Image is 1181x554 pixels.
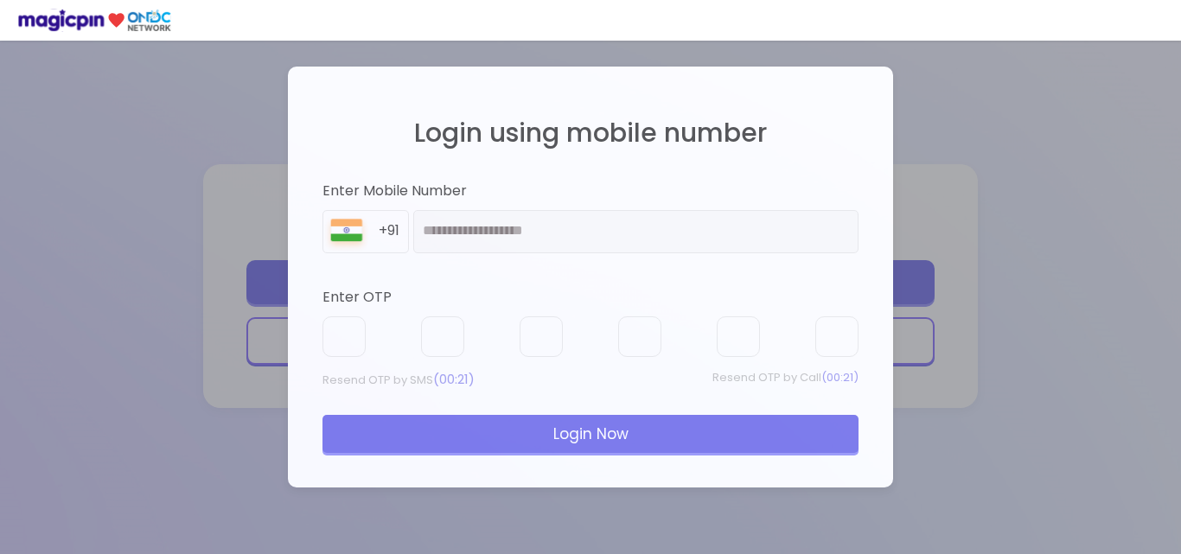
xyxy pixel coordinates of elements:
[323,215,370,252] img: 8BGLRPwvQ+9ZgAAAAASUVORK5CYII=
[379,221,408,241] div: +91
[322,181,859,201] div: Enter Mobile Number
[322,288,859,308] div: Enter OTP
[17,9,171,32] img: ondc-logo-new-small.8a59708e.svg
[322,118,859,147] h2: Login using mobile number
[322,415,859,453] div: Login Now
